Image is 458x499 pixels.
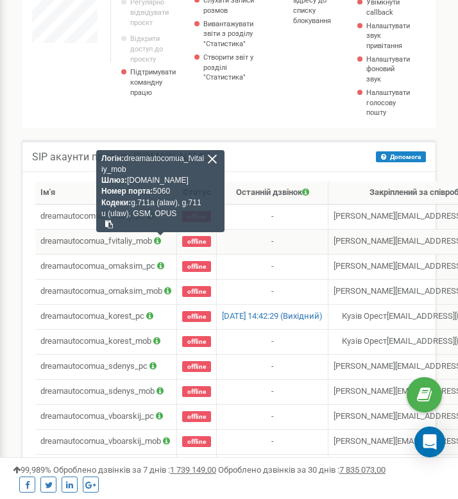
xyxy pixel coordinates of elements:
[217,329,328,354] td: -
[32,151,210,163] h5: SIP акаунти проєкту [DOMAIN_NAME]
[182,236,211,247] span: offline
[35,354,177,379] td: dreamautocomua_sdenys_pc
[35,279,177,304] td: dreamautocomua_omaksim_mob
[170,465,216,475] u: 1 739 149,00
[217,404,328,429] td: -
[217,229,328,254] td: -
[35,429,177,454] td: dreamautocomua_vboarskij_mob
[366,55,403,85] a: Налаштувати фоновий звук
[182,311,211,322] span: offline
[101,198,131,207] strong: Кодеки:
[217,354,328,379] td: -
[101,154,124,163] strong: Логін:
[182,386,211,397] span: offline
[130,67,173,97] p: Підтримувати командну працю
[182,261,211,272] span: offline
[217,182,328,204] th: Останній дзвінок
[203,19,257,49] a: Вивантажувати звіти з розділу "Статистика"
[217,429,328,454] td: -
[35,454,177,479] td: dreamautocomua_tsergii_pc
[35,329,177,354] td: dreamautocomua_korest_mob
[35,204,177,229] td: dreamautocomua_fvitaliy_pc
[13,465,51,475] span: 99,989%
[217,379,328,404] td: -
[217,204,328,229] td: -
[35,254,177,279] td: dreamautocomua_omaksim_pc
[203,53,257,83] a: Створити звіт у розділі "Статистика"
[53,465,216,475] span: Оброблено дзвінків за 7 днів :
[182,286,211,297] span: offline
[35,379,177,404] td: dreamautocomua_sdenys_mob
[35,404,177,429] td: dreamautocomua_vboarskij_pc
[366,88,403,118] a: Налаштувати голосову пошту
[101,187,153,196] strong: Номер порта:
[222,311,323,321] a: [DATE] 14:42:29 (Вихідний)
[35,182,177,204] th: Ім'я
[376,151,426,162] button: Допомога
[414,427,445,457] div: Open Intercom Messenger
[35,229,177,254] td: dreamautocomua_fvitaliy_mob
[339,465,386,475] u: 7 835 073,00
[182,361,211,372] span: offline
[182,436,211,447] span: offline
[217,254,328,279] td: -
[366,21,403,51] a: Налаштувати звук привітання
[130,34,173,64] a: Відкрити доступ до проєкту
[218,465,386,475] span: Оброблено дзвінків за 30 днів :
[217,279,328,304] td: -
[182,411,211,422] span: offline
[96,150,225,232] div: dreamautocomua_fvitaliy_mob [DOMAIN_NAME] 5060 g.711a (alaw), g.711u (ulaw), GSM, OPUS
[182,336,211,347] span: offline
[35,304,177,329] td: dreamautocomua_korest_pc
[101,176,127,185] strong: Шлюз:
